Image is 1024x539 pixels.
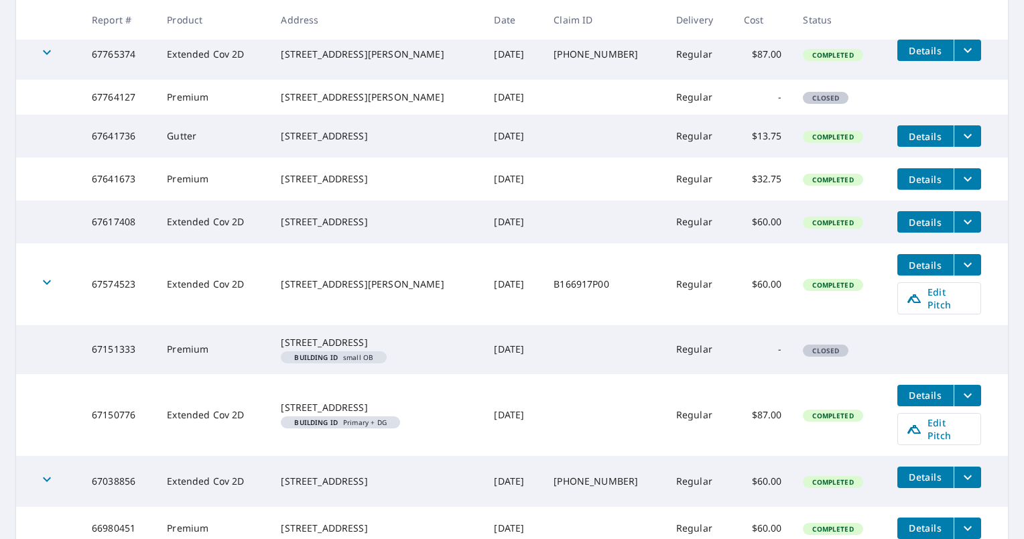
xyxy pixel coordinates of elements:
[804,93,847,103] span: Closed
[81,200,156,243] td: 67617408
[906,416,972,442] span: Edit Pitch
[905,44,946,57] span: Details
[81,158,156,200] td: 67641673
[897,254,954,276] button: detailsBtn-67574523
[804,411,861,420] span: Completed
[905,389,946,402] span: Details
[483,158,543,200] td: [DATE]
[897,40,954,61] button: detailsBtn-67765374
[483,200,543,243] td: [DATE]
[733,29,793,80] td: $87.00
[665,243,733,325] td: Regular
[156,200,270,243] td: Extended Cov 2D
[281,215,472,229] div: [STREET_ADDRESS]
[281,475,472,488] div: [STREET_ADDRESS]
[954,254,981,276] button: filesDropdownBtn-67574523
[954,125,981,147] button: filesDropdownBtn-67641736
[281,129,472,143] div: [STREET_ADDRESS]
[81,115,156,158] td: 67641736
[897,168,954,190] button: detailsBtn-67641673
[897,467,954,488] button: detailsBtn-67038856
[733,80,793,115] td: -
[905,471,946,483] span: Details
[281,401,472,414] div: [STREET_ADDRESS]
[281,278,472,291] div: [STREET_ADDRESS][PERSON_NAME]
[905,173,946,186] span: Details
[281,522,472,535] div: [STREET_ADDRESS]
[733,325,793,373] td: -
[483,115,543,158] td: [DATE]
[483,456,543,507] td: [DATE]
[665,29,733,80] td: Regular
[897,518,954,539] button: detailsBtn-66980451
[954,467,981,488] button: filesDropdownBtn-67038856
[286,354,381,361] span: small OB
[897,282,981,314] a: Edit Pitch
[156,456,270,507] td: Extended Cov 2D
[543,456,665,507] td: [PHONE_NUMBER]
[954,40,981,61] button: filesDropdownBtn-67765374
[156,374,270,456] td: Extended Cov 2D
[81,325,156,373] td: 67151333
[281,48,472,61] div: [STREET_ADDRESS][PERSON_NAME]
[156,80,270,115] td: Premium
[665,80,733,115] td: Regular
[281,172,472,186] div: [STREET_ADDRESS]
[81,29,156,80] td: 67765374
[954,385,981,406] button: filesDropdownBtn-67150776
[804,132,861,141] span: Completed
[954,518,981,539] button: filesDropdownBtn-66980451
[804,50,861,60] span: Completed
[804,524,861,534] span: Completed
[905,216,946,229] span: Details
[665,158,733,200] td: Regular
[156,325,270,373] td: Premium
[483,243,543,325] td: [DATE]
[954,168,981,190] button: filesDropdownBtn-67641673
[804,280,861,290] span: Completed
[665,200,733,243] td: Regular
[897,125,954,147] button: detailsBtn-67641736
[81,456,156,507] td: 67038856
[483,29,543,80] td: [DATE]
[905,522,946,534] span: Details
[897,211,954,233] button: detailsBtn-67617408
[905,130,946,143] span: Details
[804,175,861,184] span: Completed
[483,80,543,115] td: [DATE]
[733,158,793,200] td: $32.75
[897,413,981,445] a: Edit Pitch
[156,115,270,158] td: Gutter
[281,336,472,349] div: [STREET_ADDRESS]
[81,243,156,325] td: 67574523
[906,286,972,311] span: Edit Pitch
[665,115,733,158] td: Regular
[665,325,733,373] td: Regular
[543,29,665,80] td: [PHONE_NUMBER]
[954,211,981,233] button: filesDropdownBtn-67617408
[665,374,733,456] td: Regular
[281,91,472,104] div: [STREET_ADDRESS][PERSON_NAME]
[294,354,338,361] em: Building ID
[156,243,270,325] td: Extended Cov 2D
[81,374,156,456] td: 67150776
[897,385,954,406] button: detailsBtn-67150776
[483,325,543,373] td: [DATE]
[804,346,847,355] span: Closed
[543,243,665,325] td: B166917P00
[81,80,156,115] td: 67764127
[286,419,394,426] span: Primary + DG
[733,115,793,158] td: $13.75
[733,456,793,507] td: $60.00
[483,374,543,456] td: [DATE]
[733,200,793,243] td: $60.00
[804,477,861,487] span: Completed
[733,243,793,325] td: $60.00
[804,218,861,227] span: Completed
[733,374,793,456] td: $87.00
[665,456,733,507] td: Regular
[294,419,338,426] em: Building ID
[905,259,946,272] span: Details
[156,158,270,200] td: Premium
[156,29,270,80] td: Extended Cov 2D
